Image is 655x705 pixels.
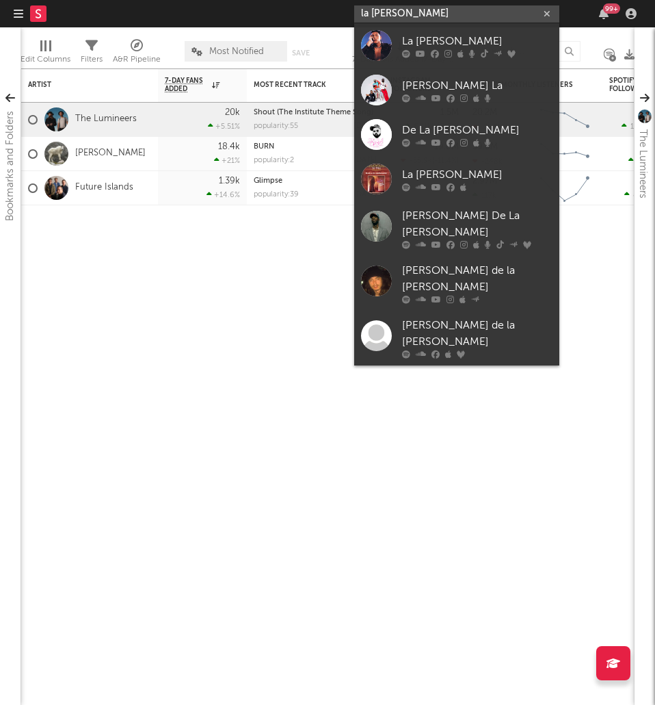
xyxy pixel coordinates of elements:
div: [PERSON_NAME] de la [PERSON_NAME] [402,318,552,350]
div: Filters [81,51,103,68]
a: [PERSON_NAME] La [354,68,559,112]
div: A&R Pipeline [113,51,161,68]
a: [PERSON_NAME] de la [PERSON_NAME] [354,366,559,420]
button: Save [292,49,310,57]
div: popularity: 55 [254,123,298,130]
div: Bookmarks and Folders [2,111,18,221]
div: Edit Columns [21,34,70,74]
div: La [PERSON_NAME] [402,166,552,183]
div: Edit Columns [21,51,70,68]
div: Artist [28,81,131,89]
a: The Lumineers [75,114,137,125]
a: Future Islands [75,182,133,194]
div: 7-Day Fans Added (7-Day Fans Added) [352,34,455,74]
a: La [PERSON_NAME] [354,157,559,201]
div: BURN [254,143,377,151]
svg: Chart title [534,171,596,205]
div: popularity: 2 [254,157,294,164]
a: De La [PERSON_NAME] [354,112,559,157]
div: 99 + [603,3,620,14]
div: popularity: 39 [254,191,299,198]
div: La [PERSON_NAME] [402,33,552,49]
div: +14.6 % [206,190,240,199]
div: Shout (The Institute Theme Song) [254,109,377,116]
div: 20k [225,108,240,117]
div: 1.39k [219,177,240,185]
div: A&R Pipeline [113,34,161,74]
div: +5.51 % [208,122,240,131]
div: +21 % [214,156,240,165]
div: [PERSON_NAME] De La [PERSON_NAME] [402,208,552,241]
a: Glimpse [254,177,282,185]
div: The Lumineers [634,129,651,198]
div: Most Recent Track [254,81,356,89]
a: Shout (The Institute Theme Song) [254,109,373,116]
button: 99+ [599,8,609,19]
span: 10.1k [630,123,648,131]
div: [PERSON_NAME] de la [PERSON_NAME] [402,263,552,296]
a: La [PERSON_NAME] [354,23,559,68]
a: BURN [254,143,274,151]
a: [PERSON_NAME] [75,148,146,159]
svg: Chart title [534,137,596,171]
div: Glimpse [254,177,377,185]
span: 7-Day Fans Added [165,77,209,93]
a: [PERSON_NAME] de la [PERSON_NAME] [354,311,559,366]
div: De La [PERSON_NAME] [402,122,552,138]
span: Most Notified [209,47,264,56]
div: 18.4k [218,142,240,151]
div: [PERSON_NAME] La [402,77,552,94]
div: Filters [81,34,103,74]
a: [PERSON_NAME] De La [PERSON_NAME] [354,201,559,256]
input: Search for artists [354,5,559,23]
a: [PERSON_NAME] de la [PERSON_NAME] [354,256,559,311]
svg: Chart title [534,103,596,137]
span: 805 [633,192,647,199]
div: 7-Day Fans Added (7-Day Fans Added) [352,51,455,68]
